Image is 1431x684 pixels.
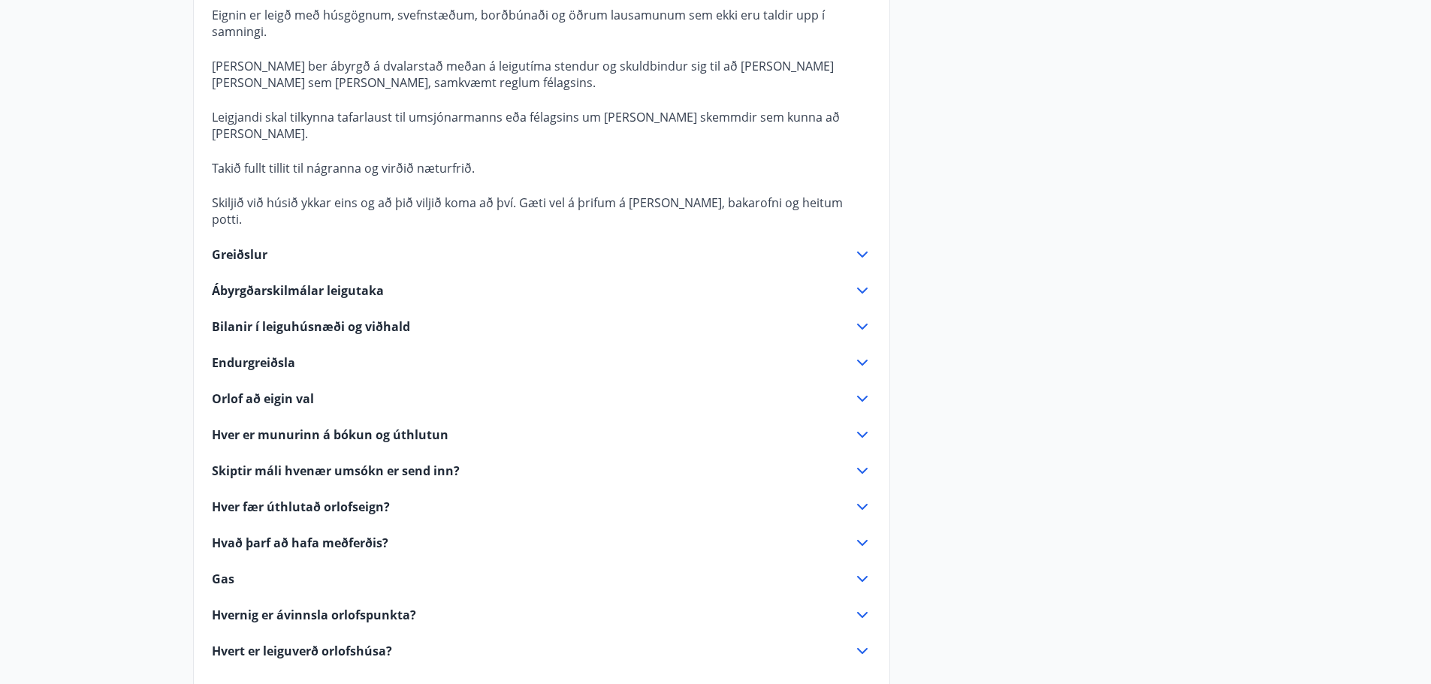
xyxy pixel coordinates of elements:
[212,109,871,142] p: Leigjandi skal tilkynna tafarlaust til umsjónarmanns eða félagsins um [PERSON_NAME] skemmdir sem ...
[212,354,871,372] div: Endurgreiðsla
[212,58,871,91] p: [PERSON_NAME] ber ábyrgð á dvalarstað meðan á leigutíma stendur og skuldbindur sig til að [PERSON...
[212,606,871,624] div: Hvernig er ávinnsla orlofspunkta?
[212,570,871,588] div: Gas
[212,7,871,40] p: Eignin er leigð með húsgögnum, svefnstæðum, borðbúnaði og öðrum lausamunum sem ekki eru taldir up...
[212,642,871,660] div: Hvert er leiguverð orlofshúsa?
[212,462,871,480] div: Skiptir máli hvenær umsókn er send inn?
[212,282,871,300] div: Ábyrgðarskilmálar leigutaka
[212,426,871,444] div: Hver er munurinn á bókun og úthlutun
[212,426,448,443] span: Hver er munurinn á bókun og úthlutun
[212,499,390,515] span: Hver fær úthlutað orlofseign?
[212,194,871,227] p: Skiljið við húsið ykkar eins og að þið viljið koma að því. Gæti vel á þrifum á [PERSON_NAME], bak...
[212,607,416,623] span: Hvernig er ávinnsla orlofspunkta?
[212,318,871,336] div: Bilanir í leiguhúsnæði og viðhald
[212,534,871,552] div: Hvað þarf að hafa meðferðis?
[212,535,388,551] span: Hvað þarf að hafa meðferðis?
[212,643,392,659] span: Hvert er leiguverð orlofshúsa?
[212,354,295,371] span: Endurgreiðsla
[212,571,234,587] span: Gas
[212,390,314,407] span: Orlof að eigin val
[212,390,871,408] div: Orlof að eigin val
[212,463,460,479] span: Skiptir máli hvenær umsókn er send inn?
[212,282,384,299] span: Ábyrgðarskilmálar leigutaka
[212,246,267,263] span: Greiðslur
[212,318,410,335] span: Bilanir í leiguhúsnæði og viðhald
[212,246,871,264] div: Greiðslur
[212,160,871,176] p: Takið fullt tillit til nágranna og virðið næturfrið.
[212,498,871,516] div: Hver fær úthlutað orlofseign?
